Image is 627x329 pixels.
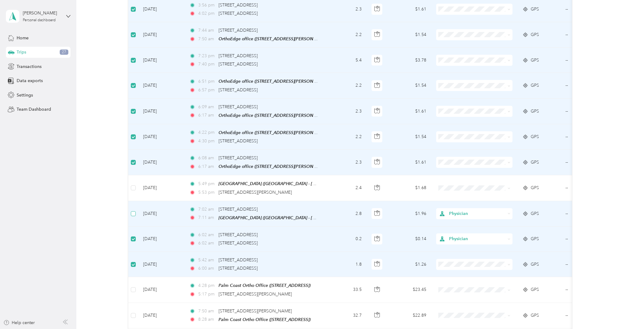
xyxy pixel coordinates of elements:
span: [STREET_ADDRESS] [219,155,258,161]
span: [STREET_ADDRESS] [219,232,258,237]
span: [STREET_ADDRESS] [219,2,258,8]
span: [STREET_ADDRESS] [219,53,258,58]
td: $1.54 [388,22,431,48]
td: 2.2 [326,22,367,48]
span: [STREET_ADDRESS] [219,266,258,271]
td: $22.89 [388,303,431,328]
span: [STREET_ADDRESS] [219,28,258,33]
div: Personal dashboard [23,18,56,22]
span: [STREET_ADDRESS][PERSON_NAME] [219,308,292,314]
td: [DATE] [138,22,184,48]
td: [DATE] [138,48,184,73]
td: $0.14 [388,227,431,252]
span: [STREET_ADDRESS] [219,138,258,144]
span: GPS [531,108,539,115]
span: GPS [531,82,539,89]
td: [DATE] [138,73,184,98]
td: 0.2 [326,227,367,252]
span: GPS [531,133,539,140]
span: Trips [17,49,26,55]
td: -- [561,277,617,303]
span: GPS [531,184,539,191]
span: [STREET_ADDRESS] [219,61,258,67]
span: [STREET_ADDRESS] [219,257,258,263]
span: 6:17 am [198,112,216,119]
span: 3:56 pm [198,2,216,9]
span: 5:49 pm [198,180,216,187]
span: OrthoEdge office ([STREET_ADDRESS][PERSON_NAME]) [219,79,331,84]
span: GPS [531,57,539,64]
span: [GEOGRAPHIC_DATA] ([GEOGRAPHIC_DATA] - [GEOGRAPHIC_DATA], [STREET_ADDRESS] , [GEOGRAPHIC_DATA], [... [219,215,489,220]
span: Data exports [17,77,43,84]
span: [STREET_ADDRESS] [219,11,258,16]
td: $1.61 [388,99,431,124]
span: 6:02 am [198,240,216,247]
td: -- [561,99,617,124]
span: Physician [449,236,505,242]
span: [STREET_ADDRESS] [219,104,258,109]
td: $1.68 [388,175,431,201]
span: 6:02 am [198,232,216,238]
span: GPS [531,312,539,319]
span: 4:22 pm [198,129,216,136]
td: 2.2 [326,124,367,150]
span: [STREET_ADDRESS] [219,240,258,246]
td: [DATE] [138,303,184,328]
td: $1.96 [388,201,431,227]
span: 7:11 am [198,214,216,221]
td: [DATE] [138,124,184,150]
button: Help center [3,319,35,326]
span: [GEOGRAPHIC_DATA] ([GEOGRAPHIC_DATA] - [GEOGRAPHIC_DATA], [STREET_ADDRESS] , [GEOGRAPHIC_DATA], [... [219,181,489,186]
span: [STREET_ADDRESS] [219,207,258,212]
span: GPS [531,31,539,38]
td: [DATE] [138,252,184,277]
td: -- [561,175,617,201]
span: GPS [531,6,539,13]
td: $1.54 [388,124,431,150]
span: 6:08 am [198,155,216,161]
div: [PERSON_NAME] [23,10,61,16]
td: -- [561,303,617,328]
span: 7:02 am [198,206,216,213]
td: -- [561,124,617,150]
span: GPS [531,261,539,268]
span: Physician [449,210,505,217]
span: Transactions [17,63,42,70]
span: OrthoEdge office ([STREET_ADDRESS][PERSON_NAME]) [219,113,331,118]
span: Settings [17,92,33,98]
span: 8:28 am [198,316,216,323]
span: OrthoEdge office ([STREET_ADDRESS][PERSON_NAME]) [219,164,331,169]
span: GPS [531,236,539,242]
span: 7:50 am [198,36,216,42]
td: -- [561,227,617,252]
span: 5:17 pm [198,291,216,298]
td: $3.78 [388,48,431,73]
span: GPS [531,159,539,166]
td: $23.45 [388,277,431,303]
span: [STREET_ADDRESS] [219,87,258,93]
iframe: Everlance-gr Chat Button Frame [593,295,627,329]
td: 33.5 [326,277,367,303]
td: [DATE] [138,201,184,227]
td: [DATE] [138,227,184,252]
td: -- [561,252,617,277]
td: 2.4 [326,175,367,201]
span: OrthoEdge office ([STREET_ADDRESS][PERSON_NAME]) [219,36,331,42]
td: -- [561,201,617,227]
span: Team Dashboard [17,106,51,113]
span: 7:50 am [198,308,216,315]
span: [STREET_ADDRESS][PERSON_NAME] [219,291,292,297]
td: 2.3 [326,150,367,175]
span: 4:02 pm [198,10,216,17]
td: 2.3 [326,99,367,124]
td: -- [561,150,617,175]
span: 6:00 am [198,265,216,272]
span: 6:09 am [198,104,216,110]
span: 6:57 pm [198,87,216,93]
span: [STREET_ADDRESS][PERSON_NAME] [219,190,292,195]
span: 5:42 am [198,257,216,264]
td: [DATE] [138,99,184,124]
span: 27 [60,50,68,55]
td: 32.7 [326,303,367,328]
span: 4:28 pm [198,282,216,289]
